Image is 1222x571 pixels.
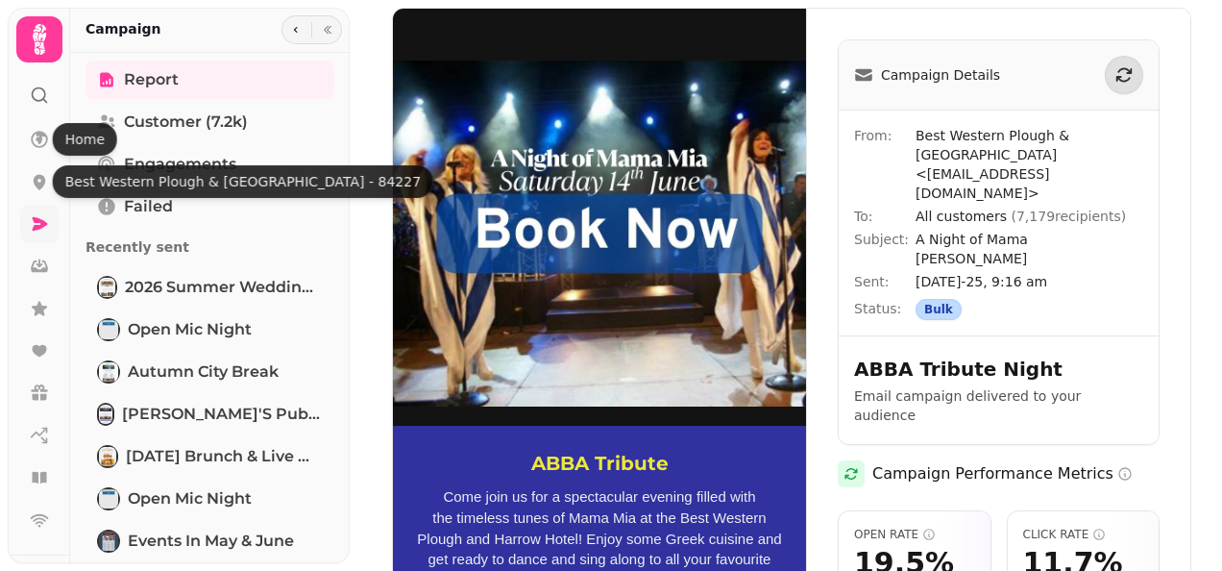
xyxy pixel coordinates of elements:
a: Sunday Brunch & Live Music[DATE] Brunch & Live Music [86,437,334,476]
span: Customer (7.2k) [124,111,248,134]
span: Events in May & June [128,530,294,553]
span: Best Western Plough & [GEOGRAPHIC_DATA] <[EMAIL_ADDRESS][DOMAIN_NAME]> [916,126,1143,203]
a: 2026 Summer Wedding Offer2026 Summer Wedding Offer [86,268,334,307]
span: Sent: [854,272,916,291]
span: Campaign Details [881,65,1000,85]
span: Engagements [124,153,236,176]
span: From: [854,126,916,203]
img: Autumn City Break [99,362,118,382]
img: Open Mic Night [99,489,118,509]
a: Open Mic NightOpen Mic Night [86,480,334,518]
span: Failed [124,195,173,218]
img: Beaufort's Pub - Private Hire [99,405,112,424]
span: [PERSON_NAME]'s Pub - Private Hire [122,403,323,426]
img: Open Mic Night [99,320,118,339]
a: Customer (7.2k) [86,103,334,141]
a: Open Mic NightOpen Mic Night [86,310,334,349]
div: Home [53,123,117,156]
span: Autumn City Break [128,360,279,384]
p: Recently sent [86,230,334,264]
a: Events in May & JuneEvents in May & June [86,522,334,560]
span: Click Rate [1023,527,1144,542]
p: Email campaign delivered to your audience [854,386,1143,425]
div: Best Western Plough & [GEOGRAPHIC_DATA] - 84227 [53,165,433,198]
span: A Night of Mama [PERSON_NAME] [916,230,1143,268]
span: Subject: [854,230,916,268]
a: Engagements [86,145,334,184]
h2: Campaign Performance Metrics [872,462,1133,485]
span: Open Mic Night [128,318,252,341]
a: Failed [86,187,334,226]
span: ( 7,179 recipients) [1011,209,1126,224]
div: Bulk [916,299,962,320]
span: All customers [916,209,1126,224]
span: Status: [854,299,916,320]
span: Open Rate [854,527,975,542]
span: Open Mic Night [128,487,252,510]
a: Autumn City BreakAutumn City Break [86,353,334,391]
img: Events in May & June [99,532,118,551]
h2: ABBA Tribute Night [854,356,1143,383]
h2: Campaign [86,19,161,38]
span: [DATE] Brunch & Live Music [126,445,323,468]
a: Beaufort's Pub - Private Hire[PERSON_NAME]'s Pub - Private Hire [86,395,334,434]
span: To: [854,207,916,226]
img: 2026 Summer Wedding Offer [99,278,115,297]
img: Sunday Brunch & Live Music [99,447,116,466]
span: 2026 Summer Wedding Offer [125,276,323,299]
span: Report [124,68,179,91]
span: [DATE]-25, 9:16 am [916,272,1143,291]
a: Report [86,61,334,99]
